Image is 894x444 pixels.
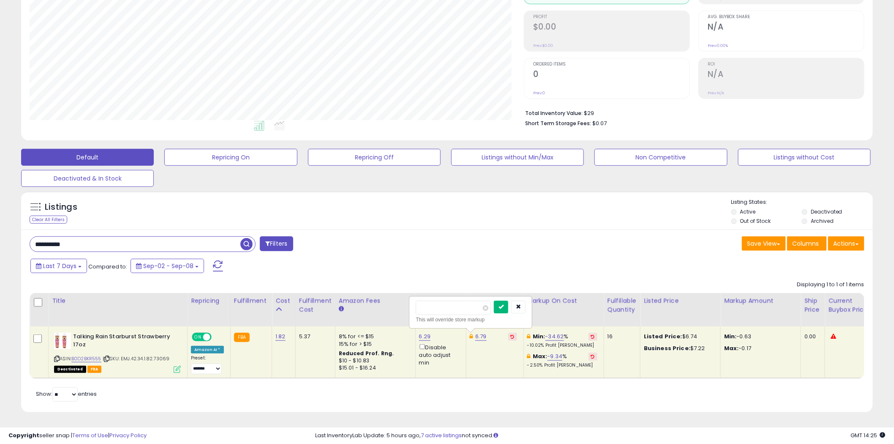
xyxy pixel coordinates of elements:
b: Short Term Storage Fees: [525,120,591,127]
div: This will override store markup [416,315,526,324]
b: Business Price: [644,344,690,352]
div: 16 [608,333,634,340]
strong: Max: [724,344,739,352]
span: Ordered Items [533,62,690,67]
span: Columns [793,239,819,248]
b: Reduced Prof. Rng. [339,350,394,357]
small: Prev: N/A [708,90,724,96]
div: Title [52,296,184,305]
li: $29 [525,107,858,118]
h2: N/A [708,69,864,81]
div: 0.00 [804,333,818,340]
div: Listed Price [644,296,717,305]
b: Listed Price: [644,332,682,340]
span: Profit [533,15,690,19]
button: Listings without Min/Max [451,149,584,166]
span: 2025-09-16 14:25 GMT [851,431,886,439]
div: Fulfillment [234,296,268,305]
div: $10 - $10.83 [339,357,409,365]
span: All listings that are unavailable for purchase on Amazon for any reason other than out-of-stock [54,366,86,373]
div: Fulfillable Quantity [608,296,637,314]
div: % [527,353,597,368]
span: ON [193,334,203,341]
small: Prev: 0.00% [708,43,728,48]
div: Repricing [191,296,227,305]
div: Cost [275,296,292,305]
button: Filters [260,236,293,251]
div: seller snap | | [8,432,147,440]
span: Show: entries [36,390,97,398]
button: Save View [742,236,786,251]
div: 8% for <= $15 [339,333,409,340]
div: $6.74 [644,333,714,340]
span: Sep-02 - Sep-08 [143,262,194,270]
h2: $0.00 [533,22,690,33]
button: Non Competitive [594,149,727,166]
span: ROI [708,62,864,67]
div: Ship Price [804,296,821,314]
a: B0D2BKR555 [71,355,101,362]
span: $0.07 [592,119,607,127]
b: Min: [533,332,545,340]
p: Listing States: [731,198,873,206]
a: 1.82 [275,332,286,341]
a: 6.29 [419,332,431,341]
th: The percentage added to the cost of goods (COGS) that forms the calculator for Min & Max prices. [523,293,604,326]
div: Disable auto adjust min [419,343,460,367]
div: Fulfillment Cost [299,296,332,314]
div: Last InventoryLab Update: 5 hours ago, not synced. [316,432,886,440]
button: Actions [828,236,864,251]
button: Default [21,149,154,166]
span: Compared to: [88,263,127,271]
b: Total Inventory Value: [525,110,583,117]
label: Deactivated [811,208,842,215]
h5: Listings [45,201,77,213]
p: -2.50% Profit [PERSON_NAME] [527,362,597,368]
a: 7 active listings [421,431,462,439]
button: Listings without Cost [738,149,871,166]
b: Talking Rain Starburst Strawberry 17oz [73,333,176,351]
div: $7.22 [644,345,714,352]
button: Repricing Off [308,149,441,166]
span: | SKU: EMJ.42.34.1.82.73069 [103,355,170,362]
a: -9.34 [548,352,563,361]
a: 6.79 [475,332,487,341]
div: Amazon Fees [339,296,412,305]
div: Clear All Filters [30,216,67,224]
div: Markup on Cost [527,296,600,305]
span: OFF [210,334,224,341]
button: Deactivated & In Stock [21,170,154,187]
div: Preset: [191,355,224,374]
button: Sep-02 - Sep-08 [131,259,204,273]
label: Archived [811,217,834,225]
div: 15% for > $15 [339,340,409,348]
span: Last 7 Days [43,262,76,270]
small: Prev: $0.00 [533,43,553,48]
div: 5.37 [299,333,329,340]
div: Current Buybox Price [829,296,872,314]
button: Repricing On [164,149,297,166]
p: -0.63 [724,333,794,340]
div: ASIN: [54,333,181,372]
p: -10.02% Profit [PERSON_NAME] [527,343,597,348]
small: Amazon Fees. [339,305,344,313]
a: -34.62 [545,332,564,341]
h2: 0 [533,69,690,81]
p: -0.17 [724,345,794,352]
strong: Copyright [8,431,39,439]
span: Avg. Buybox Share [708,15,864,19]
div: % [527,333,597,348]
strong: Min: [724,332,737,340]
small: Prev: 0 [533,90,545,96]
b: Max: [533,352,548,360]
h2: N/A [708,22,864,33]
a: Privacy Policy [109,431,147,439]
button: Last 7 Days [30,259,87,273]
button: Columns [787,236,827,251]
img: 41XbuXqYYHL._SL40_.jpg [54,333,71,349]
a: Terms of Use [72,431,108,439]
div: Displaying 1 to 1 of 1 items [797,281,864,289]
label: Active [740,208,756,215]
div: Amazon AI * [191,346,224,354]
small: FBA [234,333,250,342]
